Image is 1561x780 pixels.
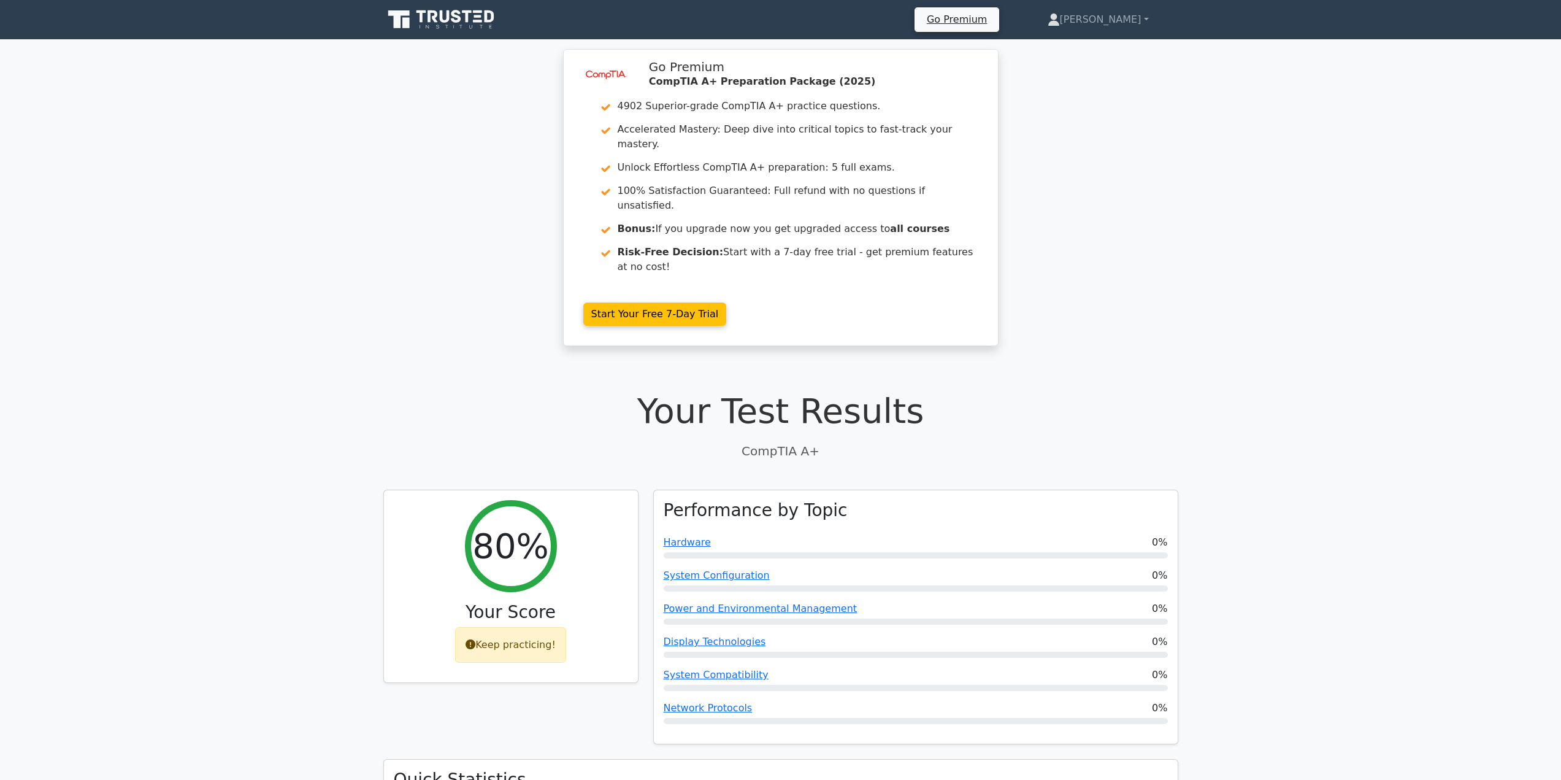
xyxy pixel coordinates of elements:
a: Power and Environmental Management [664,603,857,614]
div: Keep practicing! [455,627,566,663]
h3: Your Score [394,602,628,623]
a: System Compatibility [664,669,769,681]
a: Hardware [664,536,711,548]
span: 0% [1152,701,1167,716]
a: Go Premium [919,11,994,28]
h3: Performance by Topic [664,500,848,521]
a: Display Technologies [664,636,766,647]
a: System Configuration [664,570,770,581]
span: 0% [1152,535,1167,550]
p: CompTIA A+ [383,442,1178,460]
h1: Your Test Results [383,390,1178,431]
span: 0% [1152,568,1167,583]
span: 0% [1152,635,1167,649]
h2: 80% [472,525,548,566]
span: 0% [1152,668,1167,682]
a: Network Protocols [664,702,753,714]
a: Start Your Free 7-Day Trial [583,303,727,326]
a: [PERSON_NAME] [1018,7,1178,32]
span: 0% [1152,601,1167,616]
